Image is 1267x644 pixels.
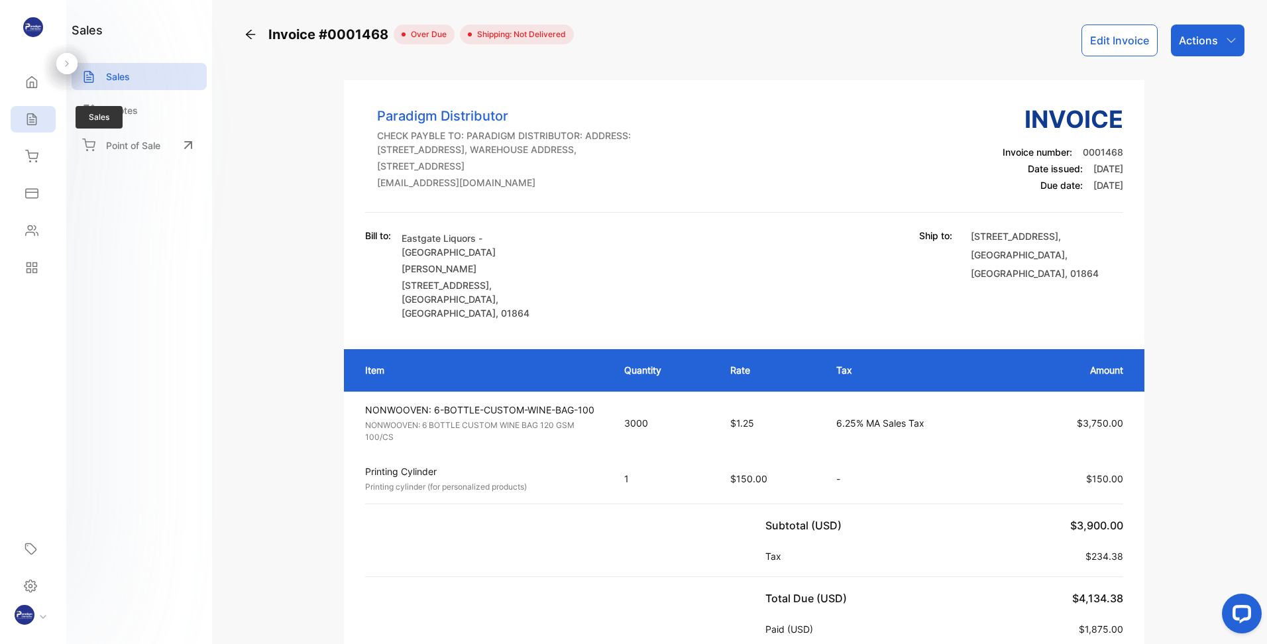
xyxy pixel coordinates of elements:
[765,517,847,533] p: Subtotal (USD)
[836,416,1001,430] p: 6.25% MA Sales Tax
[365,363,598,377] p: Item
[365,464,600,478] p: Printing Cylinder
[1083,146,1123,158] span: 0001468
[624,363,704,377] p: Quantity
[377,129,632,156] p: CHECK PAYBLE TO: PARADIGM DISTRIBUTOR: ADDRESS: [STREET_ADDRESS], WAREHOUSE ADDRESS,
[106,138,160,152] p: Point of Sale
[1077,417,1123,429] span: $3,750.00
[1003,146,1072,158] span: Invoice number:
[72,97,207,124] a: Quotes
[496,307,529,319] span: , 01864
[1086,473,1123,484] span: $150.00
[15,605,34,625] img: profile
[106,70,130,83] p: Sales
[1179,32,1218,48] p: Actions
[1027,363,1123,377] p: Amount
[365,403,600,417] p: NONWOOVEN: 6-BOTTLE-CUSTOM-WINE-BAG-100
[624,472,704,486] p: 1
[402,280,489,291] span: [STREET_ADDRESS]
[730,363,810,377] p: Rate
[72,131,207,160] a: Point of Sale
[1028,163,1083,174] span: Date issued:
[1171,25,1244,56] button: Actions
[971,231,1058,242] span: [STREET_ADDRESS]
[1079,623,1123,635] span: $1,875.00
[624,416,704,430] p: 3000
[1040,180,1083,191] span: Due date:
[919,229,952,242] p: Ship to:
[1003,101,1123,137] h3: Invoice
[76,106,123,129] span: Sales
[1065,268,1099,279] span: , 01864
[1093,180,1123,191] span: [DATE]
[365,419,600,443] p: NONWOOVEN: 6 BOTTLE CUSTOM WINE BAG 120 GSM 100/CS
[406,28,447,40] span: over due
[765,549,787,563] p: Tax
[1093,163,1123,174] span: [DATE]
[402,231,554,259] p: Eastgate Liquors - [GEOGRAPHIC_DATA]
[1081,25,1158,56] button: Edit Invoice
[836,472,1001,486] p: -
[72,21,103,39] h1: sales
[377,176,632,189] p: [EMAIL_ADDRESS][DOMAIN_NAME]
[377,159,632,173] p: [STREET_ADDRESS]
[1211,588,1267,644] iframe: LiveChat chat widget
[106,103,138,117] p: Quotes
[836,363,1001,377] p: Tax
[1072,592,1123,605] span: $4,134.38
[377,106,632,126] p: Paradigm Distributor
[365,481,600,493] p: Printing cylinder (for personalized products)
[268,25,394,44] span: Invoice #0001468
[765,622,818,636] p: Paid (USD)
[72,63,207,90] a: Sales
[730,473,767,484] span: $150.00
[730,417,754,429] span: $1.25
[1085,551,1123,562] span: $234.38
[402,262,554,276] p: [PERSON_NAME]
[472,28,566,40] span: Shipping: Not Delivered
[365,229,391,242] p: Bill to:
[765,590,852,606] p: Total Due (USD)
[1070,519,1123,532] span: $3,900.00
[23,17,43,37] img: logo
